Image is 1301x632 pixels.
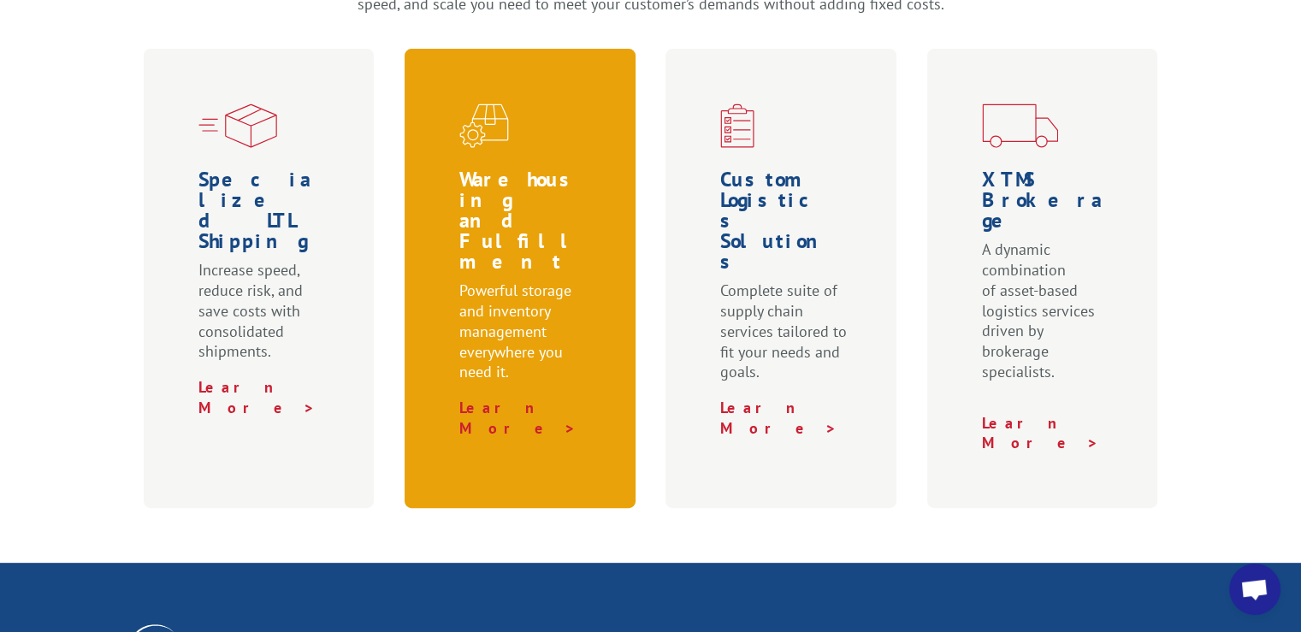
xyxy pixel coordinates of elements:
[459,281,588,398] p: Powerful storage and inventory management everywhere you need it.
[720,398,837,438] a: Learn More >
[982,103,1058,148] img: xgs-icon-transportation-forms-red
[459,169,588,281] h1: Warehousing and Fulfillment
[720,281,849,398] p: Complete suite of supply chain services tailored to fit your needs and goals.
[198,377,316,417] a: Learn More >
[982,239,1110,398] p: A dynamic combination of asset-based logistics services driven by brokerage specialists.
[720,103,754,148] img: xgs-icon-custom-logistics-solutions-red
[982,169,1110,239] h1: XTMS Brokerage
[1229,564,1280,615] a: Open chat
[982,413,1099,453] a: Learn More >
[198,260,327,377] p: Increase speed, reduce risk, and save costs with consolidated shipments.
[198,103,277,148] img: xgs-icon-specialized-ltl-red
[720,169,849,281] h1: Custom Logistics Solutions
[459,103,509,148] img: xgs-icon-warehouseing-cutting-fulfillment-red
[198,169,327,260] h1: Specialized LTL Shipping
[459,398,577,438] a: Learn More >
